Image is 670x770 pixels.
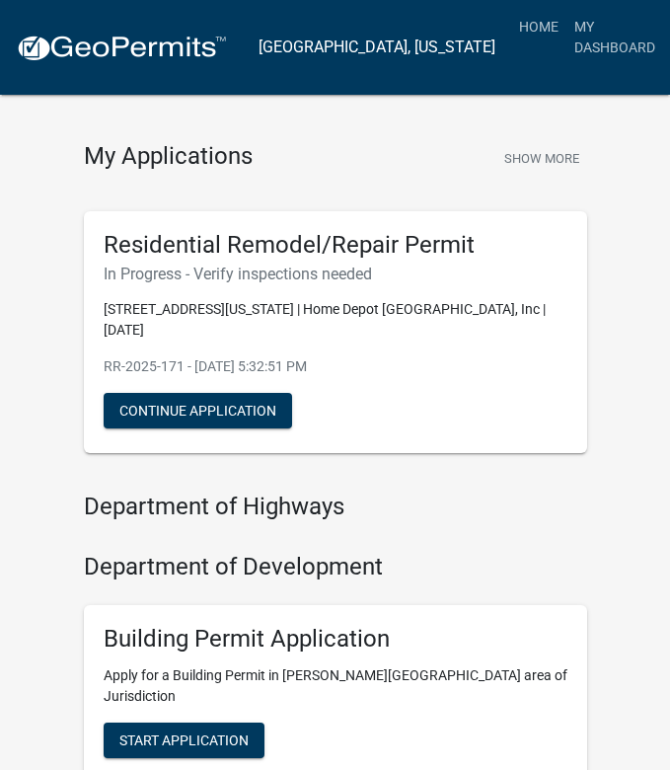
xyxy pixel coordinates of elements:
[104,231,567,260] h5: Residential Remodel/Repair Permit
[104,356,567,377] p: RR-2025-171 - [DATE] 5:32:51 PM
[104,665,567,707] p: Apply for a Building Permit in [PERSON_NAME][GEOGRAPHIC_DATA] area of Jurisdiction
[119,731,249,747] span: Start Application
[566,8,663,66] a: My Dashboard
[104,299,567,341] p: [STREET_ADDRESS][US_STATE] | Home Depot [GEOGRAPHIC_DATA], Inc | [DATE]
[84,493,587,521] h4: Department of Highways
[259,31,495,64] a: [GEOGRAPHIC_DATA], [US_STATE]
[104,625,567,654] h5: Building Permit Application
[496,142,587,175] button: Show More
[511,8,566,45] a: Home
[104,393,292,428] button: Continue Application
[84,142,253,172] h4: My Applications
[104,723,264,758] button: Start Application
[104,265,567,283] h6: In Progress - Verify inspections needed
[84,553,587,581] h4: Department of Development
